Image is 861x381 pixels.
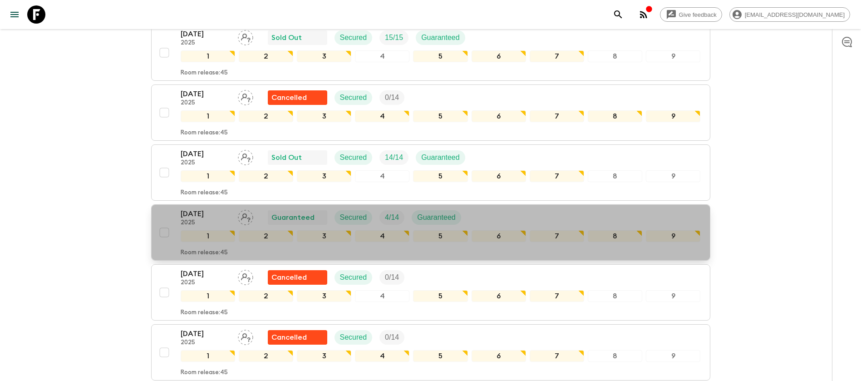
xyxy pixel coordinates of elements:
[379,330,404,345] div: Trip Fill
[181,290,235,302] div: 1
[239,230,293,242] div: 2
[181,99,231,107] p: 2025
[151,84,710,141] button: [DATE]2025Assign pack leaderFlash Pack cancellationSecuredTrip Fill123456789Room release:45
[530,170,584,182] div: 7
[609,5,627,24] button: search adventures
[5,5,24,24] button: menu
[271,32,302,43] p: Sold Out
[181,50,235,62] div: 1
[181,89,231,99] p: [DATE]
[740,11,850,18] span: [EMAIL_ADDRESS][DOMAIN_NAME]
[238,213,253,220] span: Assign pack leader
[379,270,404,285] div: Trip Fill
[335,270,373,285] div: Secured
[181,249,228,257] p: Room release: 45
[238,33,253,40] span: Assign pack leader
[181,40,231,47] p: 2025
[385,212,399,223] p: 4 / 14
[729,7,850,22] div: [EMAIL_ADDRESS][DOMAIN_NAME]
[335,30,373,45] div: Secured
[181,279,231,287] p: 2025
[355,110,409,122] div: 4
[151,204,710,261] button: [DATE]2025Assign pack leaderGuaranteedSecuredTrip FillGuaranteed123456789Room release:45
[181,309,228,317] p: Room release: 45
[660,7,722,22] a: Give feedback
[646,290,700,302] div: 9
[385,92,399,103] p: 0 / 14
[181,159,231,167] p: 2025
[646,230,700,242] div: 9
[239,350,293,362] div: 2
[297,110,351,122] div: 3
[413,350,467,362] div: 5
[646,350,700,362] div: 9
[472,350,526,362] div: 6
[421,32,460,43] p: Guaranteed
[530,290,584,302] div: 7
[385,32,403,43] p: 15 / 15
[530,230,584,242] div: 7
[181,339,231,346] p: 2025
[355,50,409,62] div: 4
[268,270,327,285] div: Flash Pack cancellation
[335,90,373,105] div: Secured
[588,50,642,62] div: 8
[297,50,351,62] div: 3
[181,230,235,242] div: 1
[271,152,302,163] p: Sold Out
[239,110,293,122] div: 2
[379,150,408,165] div: Trip Fill
[239,170,293,182] div: 2
[413,50,467,62] div: 5
[181,148,231,159] p: [DATE]
[238,272,253,280] span: Assign pack leader
[297,230,351,242] div: 3
[646,50,700,62] div: 9
[340,92,367,103] p: Secured
[472,230,526,242] div: 6
[530,350,584,362] div: 7
[271,92,307,103] p: Cancelled
[355,290,409,302] div: 4
[239,290,293,302] div: 2
[646,170,700,182] div: 9
[181,268,231,279] p: [DATE]
[340,212,367,223] p: Secured
[530,50,584,62] div: 7
[151,144,710,201] button: [DATE]2025Assign pack leaderSold OutSecuredTrip FillGuaranteed123456789Room release:45
[385,272,399,283] p: 0 / 14
[340,32,367,43] p: Secured
[413,230,467,242] div: 5
[335,330,373,345] div: Secured
[340,272,367,283] p: Secured
[181,189,228,197] p: Room release: 45
[355,350,409,362] div: 4
[238,93,253,100] span: Assign pack leader
[385,332,399,343] p: 0 / 14
[297,290,351,302] div: 3
[268,90,327,105] div: Flash Pack cancellation
[268,330,327,345] div: Flash Pack cancellation
[413,110,467,122] div: 5
[385,152,403,163] p: 14 / 14
[181,208,231,219] p: [DATE]
[588,350,642,362] div: 8
[271,332,307,343] p: Cancelled
[151,324,710,381] button: [DATE]2025Assign pack leaderFlash Pack cancellationSecuredTrip Fill123456789Room release:45
[588,290,642,302] div: 8
[181,219,231,227] p: 2025
[271,272,307,283] p: Cancelled
[646,110,700,122] div: 9
[181,69,228,77] p: Room release: 45
[297,350,351,362] div: 3
[151,25,710,81] button: [DATE]2025Assign pack leaderSold OutSecuredTrip FillGuaranteed123456789Room release:45
[379,210,404,225] div: Trip Fill
[413,170,467,182] div: 5
[379,30,408,45] div: Trip Fill
[340,152,367,163] p: Secured
[340,332,367,343] p: Secured
[472,290,526,302] div: 6
[335,150,373,165] div: Secured
[417,212,456,223] p: Guaranteed
[472,110,526,122] div: 6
